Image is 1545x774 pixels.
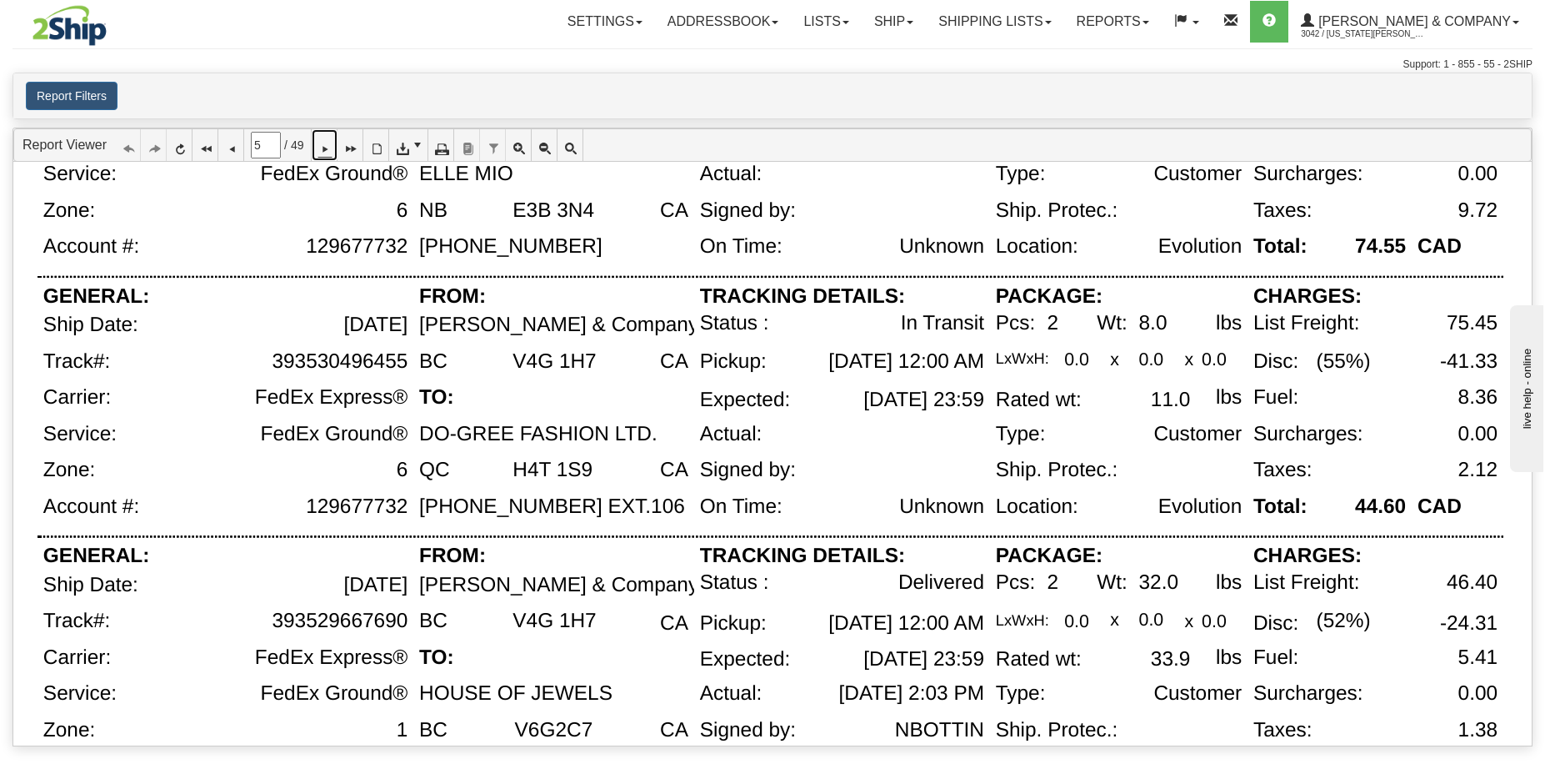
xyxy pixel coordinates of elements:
div: Wt: [1097,312,1127,334]
div: 33.9 [1151,648,1191,671]
div: Expected: [700,389,791,411]
div: Actual: [700,423,762,445]
img: logo3042.jpg [12,4,127,47]
iframe: chat widget [1507,302,1543,472]
a: Print [428,129,454,161]
div: In Transit [901,312,984,334]
div: V6G2C7 [515,719,593,741]
div: Pickup: [700,612,767,635]
a: Next Page [312,129,337,161]
div: CA [660,459,688,481]
div: 11.0 [1151,389,1191,411]
div: GENERAL: [43,545,149,567]
div: 9.72 [1458,199,1498,222]
div: 0.0 [1202,612,1227,631]
div: CAD [1417,495,1462,518]
a: Reports [1064,1,1162,43]
div: (55%) [1317,350,1371,373]
div: 8.36 [1458,386,1498,409]
div: Surcharges: [1253,682,1363,705]
div: TO: [419,386,454,409]
button: Report Filters [26,82,117,110]
a: Export [389,129,428,161]
div: [DATE] 23:59 [863,389,984,411]
div: List Freight: [1253,572,1360,595]
div: Ship. Protec.: [996,199,1118,222]
div: Wt: [1097,572,1127,595]
div: 6 [397,459,408,481]
div: ELLE MIO [419,163,513,185]
div: Customer [1153,423,1242,445]
div: 1.38 [1458,719,1498,741]
div: Location: [996,235,1078,258]
div: Fuel: [1253,646,1298,669]
div: CHARGES: [1253,545,1362,567]
div: List Freight: [1253,312,1360,334]
div: FedEx Ground® [261,163,408,185]
div: 5.41 [1458,646,1498,669]
div: CHARGES: [1253,285,1362,308]
div: Expected: [700,648,791,671]
div: Signed by: [700,459,796,481]
div: Evolution [1158,495,1242,518]
a: Last Page [337,129,363,161]
div: FROM: [419,285,486,308]
div: Rated wt: [996,648,1082,671]
span: 3042 / [US_STATE][PERSON_NAME] [1301,26,1426,43]
div: Unknown [899,495,984,518]
div: Actual: [700,682,762,705]
div: FedEx Ground® [261,423,408,445]
div: 0.00 [1458,163,1498,185]
div: live help - online [12,14,154,27]
div: 2.12 [1458,459,1498,481]
div: Zone: [43,719,95,741]
div: lbs [1216,386,1242,409]
a: Report Viewer [22,138,107,152]
a: Lists [791,1,861,43]
span: [PERSON_NAME] & Company [1314,14,1511,28]
div: 46.40 [1447,572,1497,595]
div: lbs [1216,312,1242,334]
div: [DATE] [343,314,407,336]
div: V4G 1H7 [512,610,596,632]
div: PACKAGE: [996,285,1102,308]
div: 75.45 [1447,312,1497,334]
div: 0.0 [1064,612,1089,631]
div: Status : [700,572,769,595]
div: 129677732 [306,495,407,518]
span: / [284,137,287,153]
div: CA [660,719,688,741]
div: On Time: [700,235,782,258]
div: [PERSON_NAME] & Company Ltd. [419,314,738,336]
div: x [1110,350,1119,369]
div: [DATE] 12:00 AM [828,612,984,635]
div: -41.33 [1440,350,1497,373]
div: [PHONE_NUMBER] EXT.106 [419,495,685,518]
span: 49 [291,137,304,153]
div: [DATE] [343,574,407,596]
a: Settings [555,1,655,43]
div: FROM: [419,545,486,567]
div: x [1110,610,1119,629]
div: Total: [1253,495,1307,518]
a: Addressbook [655,1,792,43]
div: lbs [1216,646,1242,669]
div: 129677732 [306,235,407,258]
div: FedEx Ground® [261,682,408,705]
div: Type: [996,423,1046,445]
div: TRACKING DETAILS: [700,545,905,567]
div: x [1185,612,1194,631]
a: Previous Page [218,129,244,161]
div: Type: [996,682,1046,705]
div: E3B 3N4 [512,199,594,222]
div: 393530496455 [272,350,407,373]
div: [PHONE_NUMBER] [419,235,602,258]
div: Track#: [43,610,110,632]
div: 393529667690 [272,610,407,632]
div: CAD [1417,235,1462,258]
div: 2 [1047,572,1059,595]
div: [DATE] 23:59 [863,648,984,671]
div: 0.00 [1458,423,1498,445]
div: 1 [397,719,408,741]
div: TRACKING DETAILS: [700,285,905,308]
